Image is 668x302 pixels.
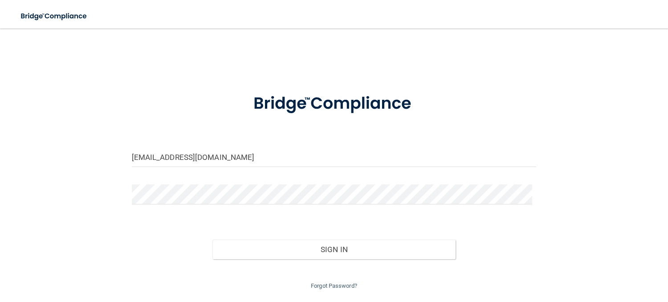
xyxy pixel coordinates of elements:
input: Email [132,147,537,167]
iframe: Drift Widget Chat Controller [514,239,657,274]
button: Sign In [212,240,455,259]
img: bridge_compliance_login_screen.278c3ca4.svg [236,82,432,126]
img: bridge_compliance_login_screen.278c3ca4.svg [13,7,95,25]
a: Forgot Password? [311,282,357,289]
